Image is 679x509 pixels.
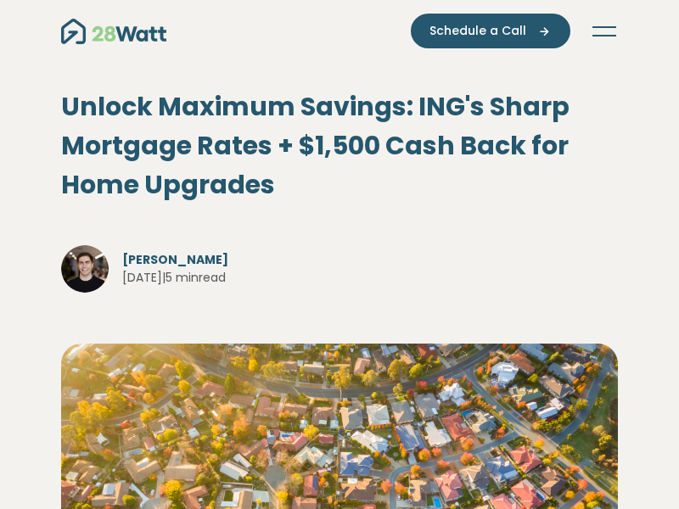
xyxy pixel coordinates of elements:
button: Toggle navigation [591,23,618,40]
img: 28Watt [61,19,166,44]
img: Jake Havey [61,245,109,293]
span: Schedule a Call [429,22,526,40]
button: Schedule a Call [411,14,570,48]
span: [DATE] | 5 min read [122,269,226,287]
h1: Unlock Maximum Savings: ING's Sharp Mortgage Rates + $1,500 Cash Back for Home Upgrades [61,87,618,204]
span: [PERSON_NAME] [122,251,239,269]
nav: Main navigation [61,14,618,48]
